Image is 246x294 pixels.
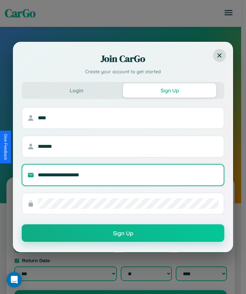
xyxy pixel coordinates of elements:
button: Sign Up [22,224,224,242]
div: Open Intercom Messenger [6,272,22,288]
div: Give Feedback [3,134,8,160]
button: Sign Up [123,83,216,98]
button: Login [30,83,123,98]
p: Create your account to get started [22,68,224,76]
h2: Join CarGo [22,52,224,65]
